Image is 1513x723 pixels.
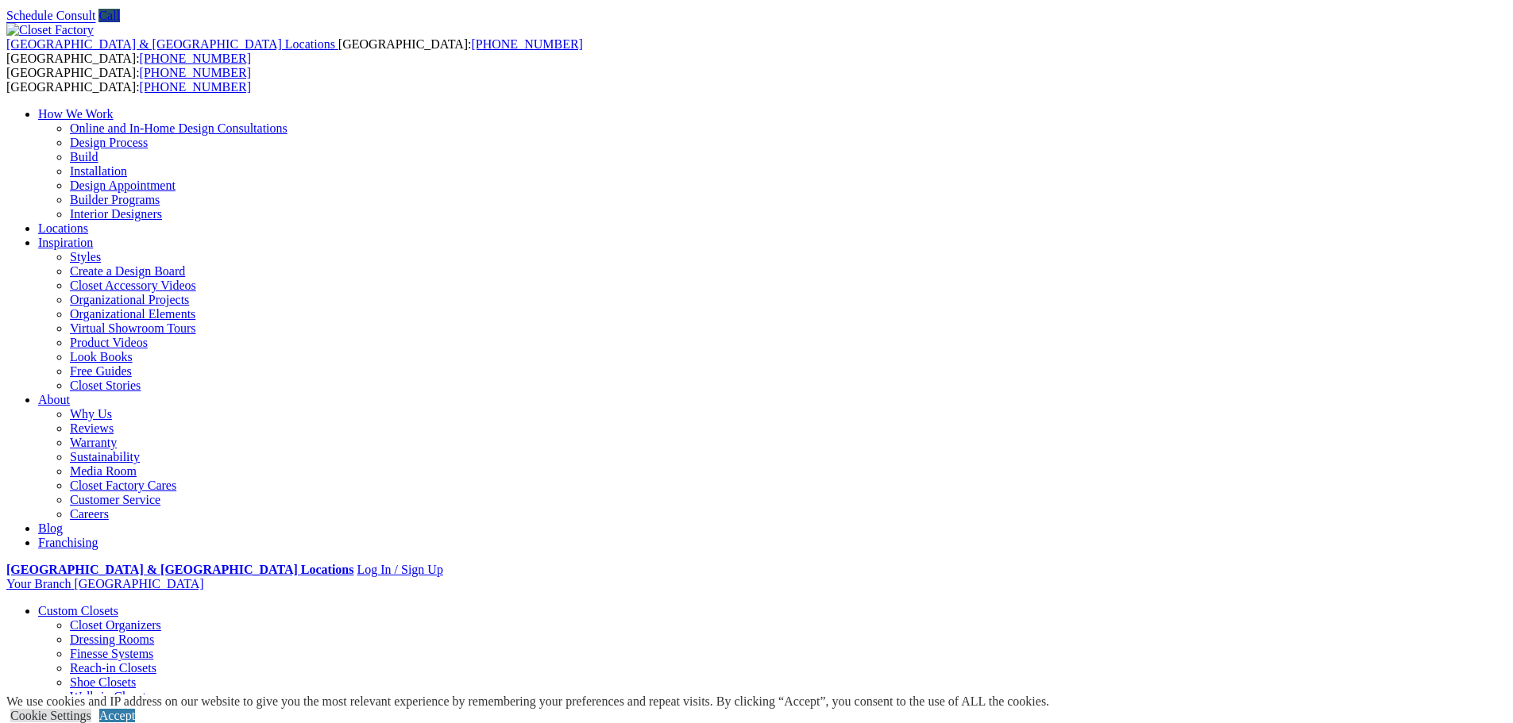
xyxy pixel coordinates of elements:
[6,577,71,590] span: Your Branch
[70,250,101,263] a: Styles
[70,450,140,463] a: Sustainability
[6,563,353,576] a: [GEOGRAPHIC_DATA] & [GEOGRAPHIC_DATA] Locations
[70,464,137,478] a: Media Room
[70,379,141,392] a: Closet Stories
[6,37,335,51] span: [GEOGRAPHIC_DATA] & [GEOGRAPHIC_DATA] Locations
[6,694,1049,709] div: We use cookies and IP address on our website to give you the most relevant experience by remember...
[98,9,120,22] a: Call
[471,37,582,51] a: [PHONE_NUMBER]
[70,479,176,492] a: Closet Factory Cares
[70,264,185,278] a: Create a Design Board
[70,436,117,449] a: Warranty
[70,164,127,178] a: Installation
[6,37,583,65] span: [GEOGRAPHIC_DATA]: [GEOGRAPHIC_DATA]:
[38,604,118,617] a: Custom Closets
[70,493,160,506] a: Customer Service
[38,536,98,549] a: Franchising
[140,52,251,65] a: [PHONE_NUMBER]
[99,709,135,722] a: Accept
[70,279,196,292] a: Closet Accessory Videos
[6,37,338,51] a: [GEOGRAPHIC_DATA] & [GEOGRAPHIC_DATA] Locations
[70,136,148,149] a: Design Process
[70,633,154,646] a: Dressing Rooms
[357,563,442,576] a: Log In / Sign Up
[74,577,203,590] span: [GEOGRAPHIC_DATA]
[70,150,98,163] a: Build
[70,407,112,421] a: Why Us
[38,521,63,535] a: Blog
[6,9,95,22] a: Schedule Consult
[70,647,153,660] a: Finesse Systems
[70,421,114,435] a: Reviews
[70,690,151,703] a: Walk-in Closets
[10,709,91,722] a: Cookie Settings
[70,618,161,632] a: Closet Organizers
[38,393,70,406] a: About
[6,66,251,94] span: [GEOGRAPHIC_DATA]: [GEOGRAPHIC_DATA]:
[38,221,88,235] a: Locations
[70,336,148,349] a: Product Videos
[70,661,156,675] a: Reach-in Closets
[70,350,133,363] a: Look Books
[70,293,189,306] a: Organizational Projects
[6,23,94,37] img: Closet Factory
[70,179,176,192] a: Design Appointment
[140,80,251,94] a: [PHONE_NUMBER]
[38,236,93,249] a: Inspiration
[38,107,114,121] a: How We Work
[6,577,204,590] a: Your Branch [GEOGRAPHIC_DATA]
[70,307,195,321] a: Organizational Elements
[70,507,109,521] a: Careers
[140,66,251,79] a: [PHONE_NUMBER]
[70,364,132,378] a: Free Guides
[70,121,288,135] a: Online and In-Home Design Consultations
[70,207,162,221] a: Interior Designers
[70,193,160,206] a: Builder Programs
[70,675,136,689] a: Shoe Closets
[70,321,196,335] a: Virtual Showroom Tours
